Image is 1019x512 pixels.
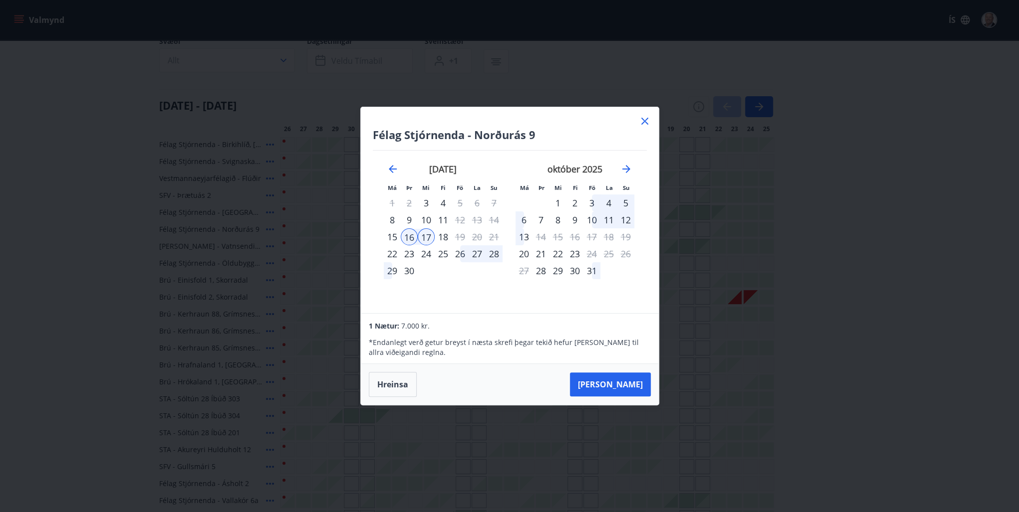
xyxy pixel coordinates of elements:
[547,163,602,175] strong: október 2025
[566,262,583,279] div: 30
[435,211,452,228] div: 11
[532,228,549,245] div: Aðeins útritun í boði
[532,228,549,245] td: Choose þriðjudagur, 14. október 2025 as your check-in date. It’s available.
[418,245,435,262] div: 24
[384,228,401,245] div: Aðeins innritun í boði
[384,194,401,211] td: Not available. mánudagur, 1. september 2025
[384,262,401,279] td: Choose mánudagur, 29. september 2025 as your check-in date. It’s available.
[532,262,549,279] div: Aðeins innritun í boði
[435,228,452,245] div: 18
[418,228,435,245] div: 17
[486,245,503,262] td: Choose sunnudagur, 28. september 2025 as your check-in date. It’s available.
[566,211,583,228] div: 9
[617,211,634,228] td: Choose sunnudagur, 12. október 2025 as your check-in date. It’s available.
[532,245,549,262] div: 21
[369,321,399,331] span: 1 Nætur:
[583,262,600,279] td: Choose föstudagur, 31. október 2025 as your check-in date. It’s available.
[435,228,452,245] td: Choose fimmtudagur, 18. september 2025 as your check-in date. It’s available.
[583,245,600,262] div: Aðeins útritun í boði
[515,228,532,245] td: Choose mánudagur, 13. október 2025 as your check-in date. It’s available.
[583,211,600,228] td: Choose föstudagur, 10. október 2025 as your check-in date. It’s available.
[469,211,486,228] td: Not available. laugardagur, 13. september 2025
[623,184,630,191] small: Su
[538,184,544,191] small: Þr
[583,245,600,262] td: Choose föstudagur, 24. október 2025 as your check-in date. It’s available.
[515,245,532,262] td: Choose mánudagur, 20. október 2025 as your check-in date. It’s available.
[486,245,503,262] div: 28
[566,194,583,211] td: Choose fimmtudagur, 2. október 2025 as your check-in date. It’s available.
[549,245,566,262] td: Choose miðvikudagur, 22. október 2025 as your check-in date. It’s available.
[583,262,600,279] div: 31
[600,211,617,228] div: 11
[566,245,583,262] div: 23
[418,211,435,228] div: 10
[515,211,532,228] div: 6
[549,211,566,228] td: Choose miðvikudagur, 8. október 2025 as your check-in date. It’s available.
[418,228,435,245] td: Selected as end date. miðvikudagur, 17. september 2025
[583,194,600,211] td: Choose föstudagur, 3. október 2025 as your check-in date. It’s available.
[384,245,401,262] td: Choose mánudagur, 22. september 2025 as your check-in date. It’s available.
[515,262,532,279] td: Not available. mánudagur, 27. október 2025
[573,184,578,191] small: Fi
[566,262,583,279] td: Choose fimmtudagur, 30. október 2025 as your check-in date. It’s available.
[617,228,634,245] td: Not available. sunnudagur, 19. október 2025
[401,228,418,245] div: 16
[491,184,498,191] small: Su
[401,262,418,279] div: 30
[583,194,600,211] div: 3
[369,338,650,357] p: * Endanlegt verð getur breyst í næsta skrefi þegar tekið hefur [PERSON_NAME] til allra viðeigandi...
[435,194,452,211] td: Choose fimmtudagur, 4. september 2025 as your check-in date. It’s available.
[532,211,549,228] td: Choose þriðjudagur, 7. október 2025 as your check-in date. It’s available.
[600,228,617,245] td: Not available. laugardagur, 18. október 2025
[435,245,452,262] div: 25
[549,262,566,279] div: 29
[570,372,651,396] button: [PERSON_NAME]
[549,211,566,228] div: 8
[486,194,503,211] td: Not available. sunnudagur, 7. september 2025
[583,228,600,245] td: Not available. föstudagur, 17. október 2025
[600,194,617,211] div: 4
[373,127,647,142] h4: Félag Stjórnenda - Norðurás 9
[418,194,435,211] td: Choose miðvikudagur, 3. september 2025 as your check-in date. It’s available.
[532,262,549,279] td: Choose þriðjudagur, 28. október 2025 as your check-in date. It’s available.
[452,194,469,211] td: Choose föstudagur, 5. september 2025 as your check-in date. It’s available.
[384,228,401,245] td: Choose mánudagur, 15. september 2025 as your check-in date. It’s available.
[418,211,435,228] td: Choose miðvikudagur, 10. september 2025 as your check-in date. It’s available.
[406,184,412,191] small: Þr
[452,245,469,262] td: Choose föstudagur, 26. september 2025 as your check-in date. It’s available.
[549,262,566,279] td: Choose miðvikudagur, 29. október 2025 as your check-in date. It’s available.
[401,228,418,245] td: Selected as start date. þriðjudagur, 16. september 2025
[600,245,617,262] td: Not available. laugardagur, 25. október 2025
[549,194,566,211] td: Choose miðvikudagur, 1. október 2025 as your check-in date. It’s available.
[429,163,457,175] strong: [DATE]
[452,194,469,211] div: Aðeins útritun í boði
[549,194,566,211] div: 1
[388,184,397,191] small: Má
[620,163,632,175] div: Move forward to switch to the next month.
[435,194,452,211] div: 4
[435,245,452,262] td: Choose fimmtudagur, 25. september 2025 as your check-in date. It’s available.
[474,184,481,191] small: La
[606,184,613,191] small: La
[401,194,418,211] td: Not available. þriðjudagur, 2. september 2025
[384,245,401,262] div: Aðeins innritun í boði
[515,228,532,245] div: 13
[520,184,529,191] small: Má
[452,245,469,262] div: 26
[486,228,503,245] td: Not available. sunnudagur, 21. september 2025
[401,245,418,262] div: 23
[457,184,463,191] small: Fö
[418,194,435,211] div: Aðeins innritun í boði
[566,228,583,245] td: Not available. fimmtudagur, 16. október 2025
[384,211,401,228] td: Choose mánudagur, 8. september 2025 as your check-in date. It’s available.
[401,245,418,262] td: Choose þriðjudagur, 23. september 2025 as your check-in date. It’s available.
[515,211,532,228] td: Choose mánudagur, 6. október 2025 as your check-in date. It’s available.
[469,228,486,245] td: Not available. laugardagur, 20. september 2025
[369,372,417,397] button: Hreinsa
[452,228,469,245] div: Aðeins útritun í boði
[515,245,532,262] div: Aðeins innritun í boði
[532,211,549,228] div: 7
[452,211,469,228] div: Aðeins útritun í boði
[566,194,583,211] div: 2
[452,228,469,245] td: Choose föstudagur, 19. september 2025 as your check-in date. It’s available.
